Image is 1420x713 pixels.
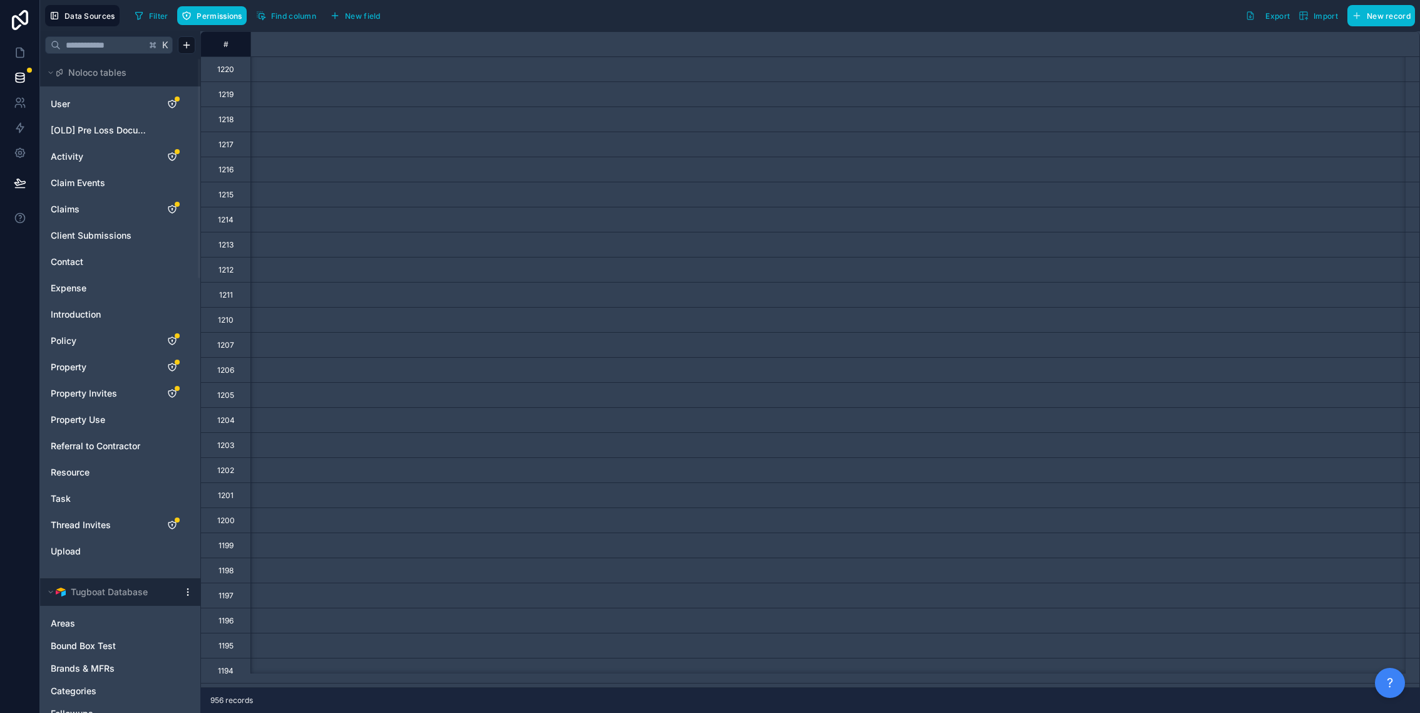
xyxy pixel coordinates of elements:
a: Claims [51,203,152,216]
button: ? [1375,668,1405,698]
span: Resource [51,466,90,479]
button: Data Sources [45,5,120,26]
div: User [45,94,195,114]
div: # [210,39,241,49]
div: 1216 [219,165,234,175]
a: Categories [51,685,165,697]
span: Thread Invites [51,519,111,531]
span: Contact [51,256,83,268]
a: Contact [51,256,152,268]
button: Airtable LogoTugboat Database [45,583,178,601]
span: Tugboat Database [71,586,148,598]
a: Expense [51,282,152,294]
span: Filter [149,11,168,21]
div: 1202 [217,466,234,476]
button: Import [1294,5,1342,26]
a: [OLD] Pre Loss Documentation [51,124,152,137]
span: Find column [271,11,316,21]
span: Noloco tables [68,66,126,79]
div: 1207 [217,340,234,350]
span: New record [1367,11,1411,21]
div: 1196 [219,616,234,626]
a: Bound Box Test [51,640,165,652]
span: Brands & MFRs [51,662,115,675]
div: Activity [45,147,195,167]
span: Import [1314,11,1338,21]
span: Data Sources [64,11,115,21]
a: Permissions [177,6,251,25]
span: New field [345,11,381,21]
a: Activity [51,150,152,163]
span: Introduction [51,308,101,321]
a: Upload [51,545,152,558]
a: Property Invites [51,387,152,400]
div: 1203 [217,440,234,450]
div: 1212 [219,265,234,275]
div: Referral to Contractor [45,436,195,456]
span: Categories [51,685,96,697]
a: Claim Events [51,177,152,189]
a: Client Submissions [51,229,152,242]
span: Task [51,492,71,505]
a: Thread Invites [51,519,152,531]
button: Noloco tables [45,64,188,81]
div: 1206 [217,365,234,375]
div: 1197 [219,591,234,601]
span: Activity [51,150,83,163]
button: New field [326,6,385,25]
div: 1210 [218,315,234,325]
button: Find column [252,6,321,25]
div: Task [45,489,195,509]
div: Property [45,357,195,377]
a: User [51,98,152,110]
div: 1214 [218,215,234,225]
div: Thread Invites [45,515,195,535]
span: Client Submissions [51,229,131,242]
a: Resource [51,466,152,479]
span: Property Invites [51,387,117,400]
span: Policy [51,335,76,347]
a: Property [51,361,152,373]
button: New record [1347,5,1415,26]
div: Property Invites [45,383,195,403]
span: Areas [51,617,75,630]
span: Bound Box Test [51,640,116,652]
div: Client Submissions [45,226,195,246]
div: 1199 [219,541,234,551]
div: Introduction [45,304,195,325]
div: 1213 [219,240,234,250]
a: Introduction [51,308,152,321]
span: Property [51,361,86,373]
span: Upload [51,545,81,558]
div: Areas [45,613,195,633]
div: 1218 [219,115,234,125]
img: Airtable Logo [56,587,66,597]
span: Claim Events [51,177,105,189]
div: Property Use [45,410,195,430]
div: Bound Box Test [45,636,195,656]
a: Brands & MFRs [51,662,165,675]
div: 1215 [219,190,234,200]
span: Permissions [197,11,242,21]
a: Areas [51,617,165,630]
div: 1204 [217,415,235,425]
a: Referral to Contractor [51,440,152,452]
a: Task [51,492,152,505]
button: Filter [130,6,173,25]
span: Export [1265,11,1290,21]
span: Expense [51,282,86,294]
div: 1211 [219,290,233,300]
div: [OLD] Pre Loss Documentation [45,120,195,140]
span: User [51,98,70,110]
span: Property Use [51,414,105,426]
div: 1220 [217,65,234,75]
div: Upload [45,541,195,561]
div: Resource [45,462,195,482]
button: Export [1241,5,1294,26]
a: New record [1342,5,1415,26]
div: 1194 [218,666,234,676]
a: Policy [51,335,152,347]
div: 1200 [217,516,235,526]
div: Expense [45,278,195,298]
